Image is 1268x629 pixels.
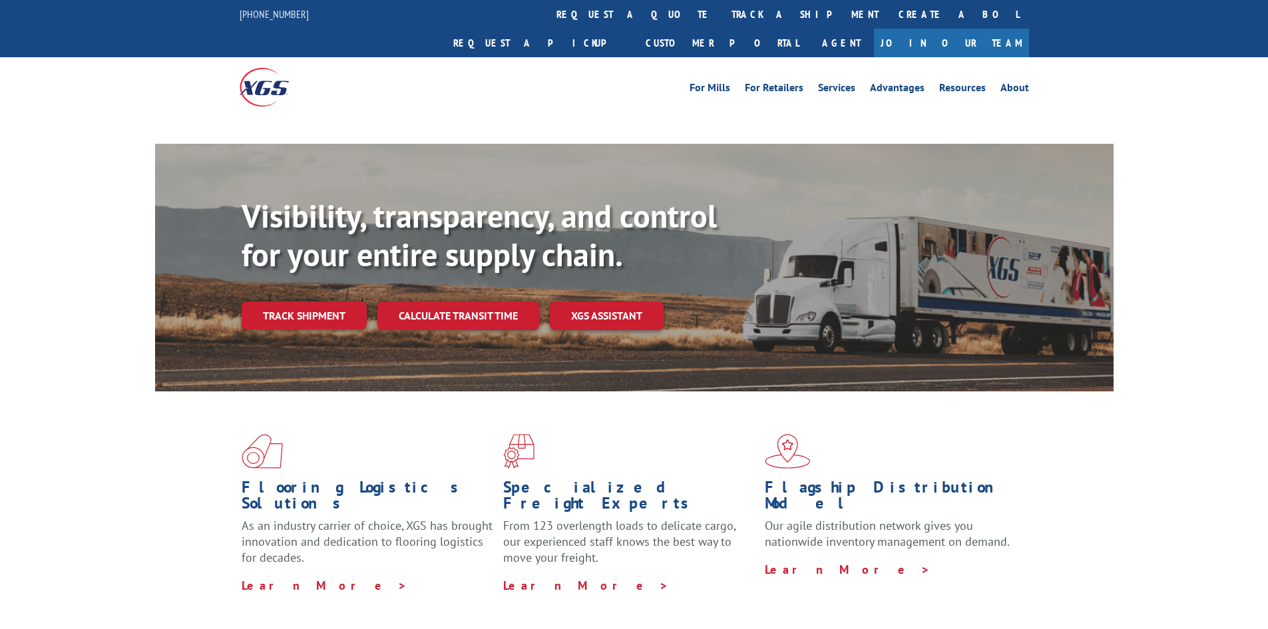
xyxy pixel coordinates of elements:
a: Request a pickup [443,29,636,57]
p: From 123 overlength loads to delicate cargo, our experienced staff knows the best way to move you... [503,518,755,577]
a: XGS ASSISTANT [550,302,664,330]
a: Learn More > [242,578,407,593]
a: Track shipment [242,302,367,329]
a: Services [818,83,855,97]
span: Our agile distribution network gives you nationwide inventory management on demand. [765,518,1010,549]
img: xgs-icon-flagship-distribution-model-red [765,434,811,469]
span: As an industry carrier of choice, XGS has brought innovation and dedication to flooring logistics... [242,518,493,565]
a: Learn More > [503,578,669,593]
a: For Mills [690,83,730,97]
h1: Flagship Distribution Model [765,479,1016,518]
a: For Retailers [745,83,803,97]
h1: Specialized Freight Experts [503,479,755,518]
a: Learn More > [765,562,931,577]
a: Calculate transit time [377,302,539,330]
a: About [1000,83,1029,97]
a: Advantages [870,83,925,97]
img: xgs-icon-focused-on-flooring-red [503,434,534,469]
a: Customer Portal [636,29,809,57]
a: [PHONE_NUMBER] [240,7,309,21]
h1: Flooring Logistics Solutions [242,479,493,518]
b: Visibility, transparency, and control for your entire supply chain. [242,195,717,275]
img: xgs-icon-total-supply-chain-intelligence-red [242,434,283,469]
a: Agent [809,29,874,57]
a: Resources [939,83,986,97]
a: Join Our Team [874,29,1029,57]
